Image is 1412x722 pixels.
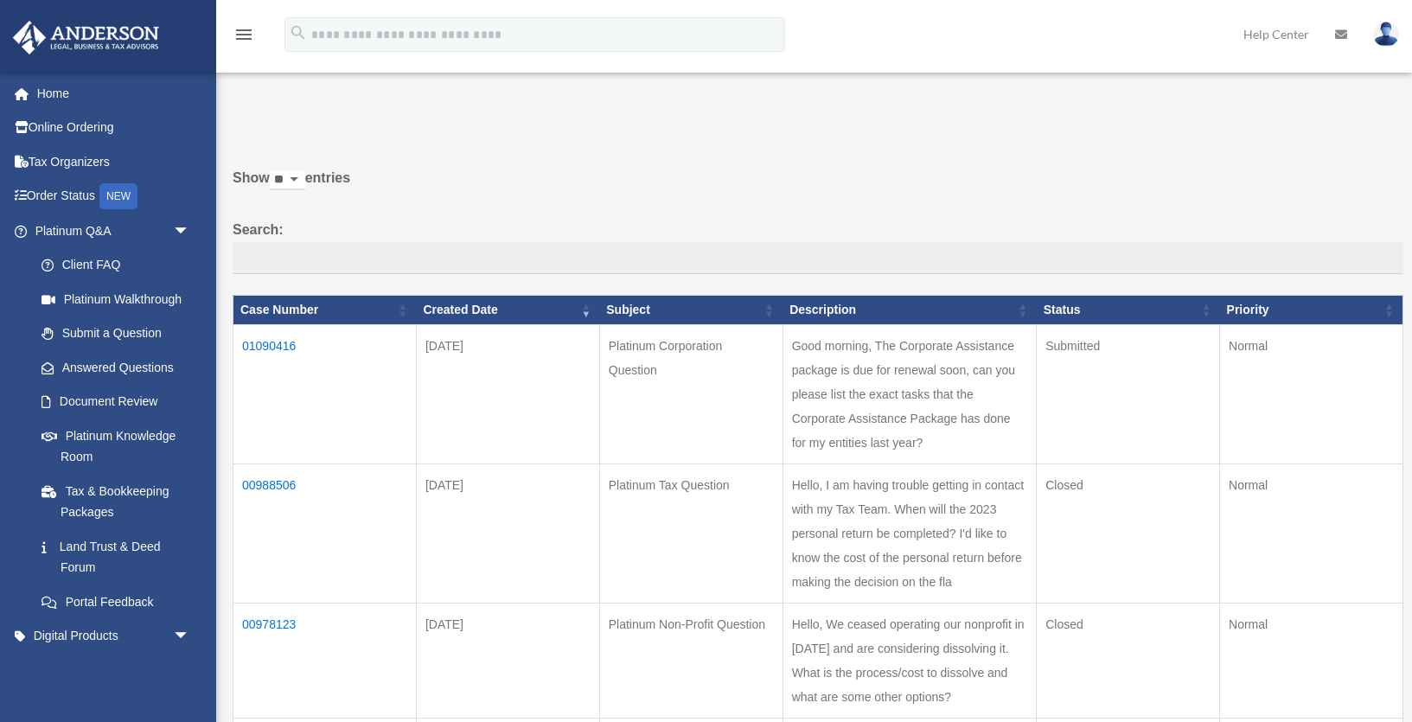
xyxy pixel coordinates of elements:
th: Description: activate to sort column ascending [783,296,1037,325]
a: Tax Organizers [12,144,216,179]
td: 01090416 [233,325,417,464]
img: User Pic [1373,22,1399,47]
a: Digital Productsarrow_drop_down [12,619,216,654]
select: Showentries [270,170,305,190]
td: Hello, I am having trouble getting in contact with my Tax Team. When will the 2023 personal retur... [783,464,1037,604]
td: Platinum Non-Profit Question [599,604,783,719]
a: Tax & Bookkeeping Packages [24,474,208,529]
td: Good morning, The Corporate Assistance package is due for renewal soon, can you please list the e... [783,325,1037,464]
a: Platinum Q&Aarrow_drop_down [12,214,208,248]
td: Normal [1220,604,1403,719]
td: [DATE] [416,464,599,604]
i: menu [233,24,254,45]
span: arrow_drop_down [173,214,208,249]
th: Case Number: activate to sort column ascending [233,296,417,325]
a: Answered Questions [24,350,199,385]
td: Closed [1037,464,1220,604]
td: Platinum Tax Question [599,464,783,604]
a: Online Ordering [12,111,216,145]
td: Submitted [1037,325,1220,464]
th: Subject: activate to sort column ascending [599,296,783,325]
td: [DATE] [416,604,599,719]
th: Created Date: activate to sort column ascending [416,296,599,325]
a: Submit a Question [24,316,208,351]
a: Portal Feedback [24,585,208,619]
a: Platinum Walkthrough [24,282,208,316]
td: 00988506 [233,464,417,604]
span: arrow_drop_down [173,619,208,655]
td: [DATE] [416,325,599,464]
a: Order StatusNEW [12,179,216,214]
i: search [289,23,308,42]
td: Normal [1220,464,1403,604]
td: Hello, We ceased operating our nonprofit in [DATE] and are considering dissolving it. What is the... [783,604,1037,719]
div: NEW [99,183,137,209]
td: Closed [1037,604,1220,719]
span: arrow_drop_down [173,653,208,688]
td: 00978123 [233,604,417,719]
td: Normal [1220,325,1403,464]
a: Client FAQ [24,248,208,283]
a: My Entitiesarrow_drop_down [12,653,216,687]
img: Anderson Advisors Platinum Portal [8,21,164,54]
input: Search: [233,242,1403,275]
a: Document Review [24,385,208,419]
th: Priority: activate to sort column ascending [1220,296,1403,325]
a: Land Trust & Deed Forum [24,529,208,585]
a: menu [233,30,254,45]
label: Show entries [233,166,1403,208]
label: Search: [233,218,1403,275]
th: Status: activate to sort column ascending [1037,296,1220,325]
a: Platinum Knowledge Room [24,419,208,474]
td: Platinum Corporation Question [599,325,783,464]
a: Home [12,76,216,111]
